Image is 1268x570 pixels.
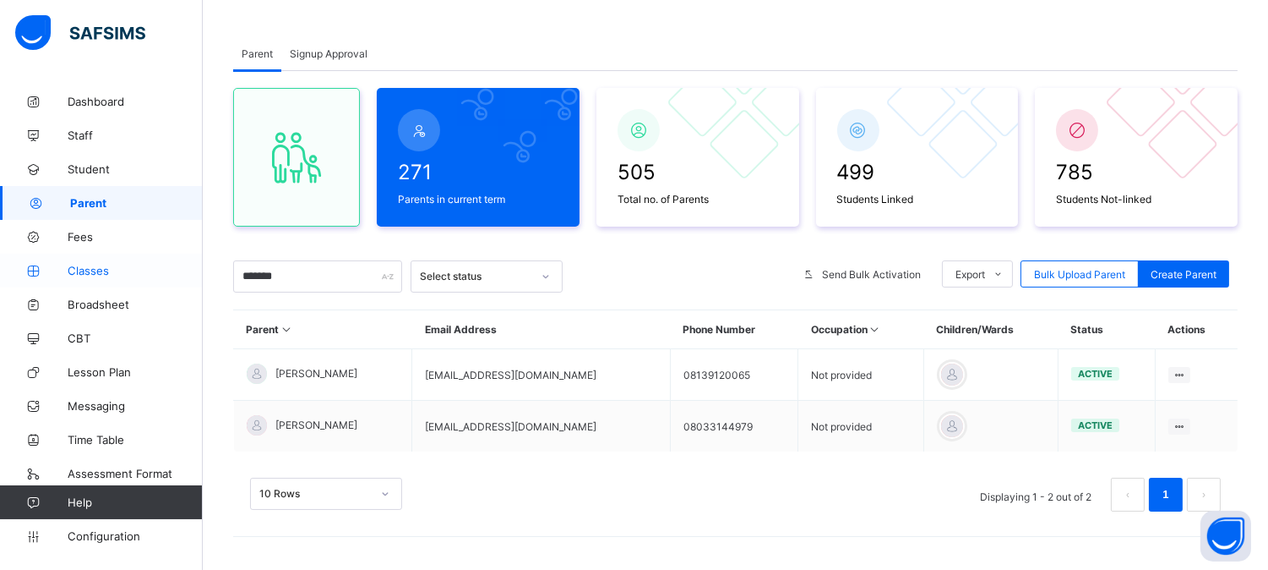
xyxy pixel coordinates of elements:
span: Fees [68,230,203,244]
li: 下一页 [1187,478,1221,512]
span: Students Linked [837,193,998,206]
span: Lesson Plan [68,365,203,379]
i: Sort in Ascending Order [868,323,882,336]
span: Parent [70,196,203,210]
td: 08139120065 [670,349,797,401]
td: [EMAIL_ADDRESS][DOMAIN_NAME] [412,401,670,452]
th: Actions [1155,310,1238,349]
td: Not provided [798,401,923,452]
span: Total no. of Parents [618,193,778,206]
span: Parent [242,47,273,60]
a: 1 [1157,484,1173,506]
td: [EMAIL_ADDRESS][DOMAIN_NAME] [412,349,670,401]
span: Time Table [68,433,203,447]
th: Occupation [798,310,923,349]
button: Open asap [1200,511,1251,562]
span: 499 [837,160,998,184]
span: Classes [68,264,203,277]
span: Dashboard [68,95,203,108]
span: Configuration [68,529,202,543]
button: prev page [1111,478,1145,512]
span: Help [68,496,202,509]
span: Students Not-linked [1056,193,1216,206]
td: 08033144979 [670,401,797,452]
span: CBT [68,332,203,345]
th: Phone Number [670,310,797,349]
th: Children/Wards [923,310,1058,349]
span: Signup Approval [290,47,367,60]
span: Create Parent [1151,268,1216,281]
span: Student [68,162,203,176]
div: 10 Rows [259,488,371,501]
span: 505 [618,160,778,184]
li: Displaying 1 - 2 out of 2 [967,478,1104,512]
span: Assessment Format [68,467,203,480]
span: Send Bulk Activation [822,268,921,281]
span: 271 [398,160,558,184]
i: Sort in Ascending Order [280,323,294,336]
td: Not provided [798,349,923,401]
div: Select status [420,271,531,283]
span: 785 [1056,160,1216,184]
button: next page [1187,478,1221,512]
span: Messaging [68,399,203,413]
li: 上一页 [1111,478,1145,512]
span: [PERSON_NAME] [275,367,357,380]
span: Broadsheet [68,298,203,311]
span: Parents in current term [398,193,558,206]
th: Parent [234,310,412,349]
span: Bulk Upload Parent [1034,268,1125,281]
span: active [1078,368,1113,380]
span: Staff [68,129,203,142]
img: safsims [15,15,145,51]
li: 1 [1149,478,1183,512]
span: Export [955,268,985,281]
th: Email Address [412,310,670,349]
span: active [1078,419,1113,431]
th: Status [1058,310,1155,349]
span: [PERSON_NAME] [275,419,357,431]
